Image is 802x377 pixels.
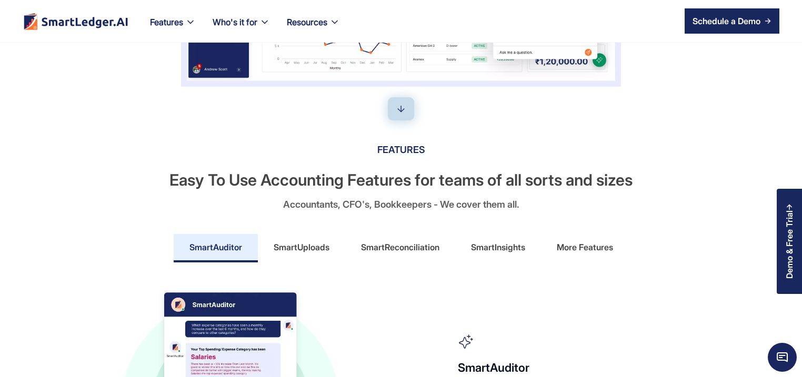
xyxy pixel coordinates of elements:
[458,360,721,375] h4: SmartAuditor
[23,13,129,30] img: footer logo
[768,343,797,372] span: Chat Widget
[361,239,439,256] div: SmartReconciliation
[765,18,771,24] img: arrow right icon
[395,103,407,115] img: down-arrow
[142,15,204,42] div: Features
[204,15,278,42] div: Who's it for
[189,239,242,256] div: SmartAuditor
[274,239,329,256] div: SmartUploads
[23,13,129,30] a: home
[557,239,613,256] div: More Features
[693,15,760,27] div: Schedule a Demo
[685,8,779,34] a: Schedule a Demo
[471,239,525,256] div: SmartInsights
[278,15,348,42] div: Resources
[458,334,474,350] img: auditor icon
[150,15,183,29] div: Features
[213,15,257,29] div: Who's it for
[287,15,327,29] div: Resources
[785,210,794,279] div: Demo & Free Trial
